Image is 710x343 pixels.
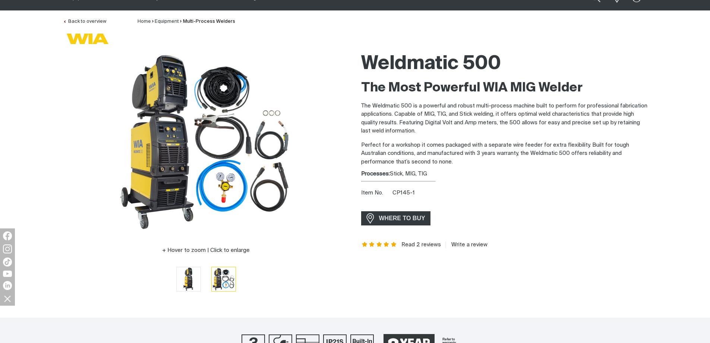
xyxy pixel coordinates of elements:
a: WHERE TO BUY [361,211,431,225]
img: Weldmatic 500 [212,267,236,291]
span: Rating: 5 [361,242,398,247]
a: Multi-Process Welders [183,19,235,24]
p: Perfect for a workshop it comes packaged with a separate wire feeder for extra flexibility. Built... [361,141,647,166]
img: Weldmatic 500 [177,267,201,291]
span: Item No. [361,189,391,197]
h1: Weldmatic 500 [361,52,647,76]
img: Instagram [3,244,12,253]
img: Facebook [3,231,12,240]
a: Home [138,19,151,24]
img: hide socials [1,292,14,305]
span: WHERE TO BUY [374,212,430,224]
img: LinkedIn [3,281,12,290]
strong: Processes: [361,171,390,177]
img: TikTok [3,258,12,266]
p: The Weldmatic 500 is a powerful and robust multi-process machine built to perform for professiona... [361,102,647,135]
nav: Breadcrumb [138,18,235,25]
span: CP145-1 [392,190,415,196]
div: Stick, MIG, TIG [361,170,647,178]
button: Go to slide 1 [176,267,201,291]
h2: The Most Powerful WIA MIG Welder [361,80,647,96]
button: Hover to zoom | Click to enlarge [158,246,254,255]
img: Weldmatic 500 [113,48,299,235]
a: Back to overview [63,19,106,24]
a: Equipment [155,19,179,24]
button: Go to slide 2 [211,267,236,291]
img: YouTube [3,271,12,277]
a: Write a review [445,241,487,248]
a: Read 2 reviews [401,241,441,248]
